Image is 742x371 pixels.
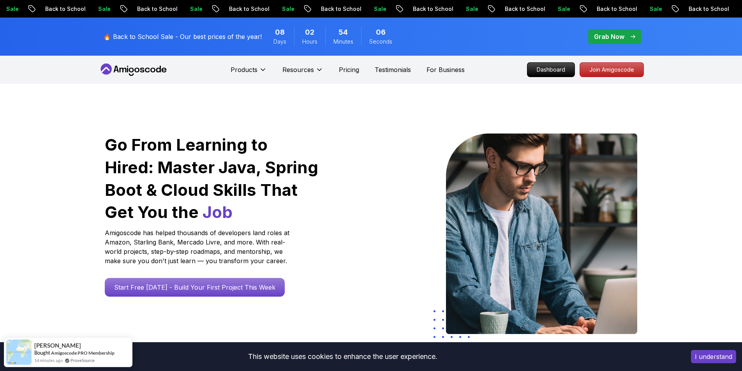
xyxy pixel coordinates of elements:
[33,5,86,13] p: Back to School
[308,5,361,13] p: Back to School
[86,5,111,13] p: Sale
[527,62,575,77] a: Dashboard
[580,62,644,77] a: Join Amigoscode
[34,342,81,349] span: [PERSON_NAME]
[400,5,453,13] p: Back to School
[275,27,285,38] span: 8 Days
[231,65,257,74] p: Products
[231,65,267,81] button: Products
[333,38,353,46] span: Minutes
[282,65,314,74] p: Resources
[375,65,411,74] a: Testimonials
[580,63,643,77] p: Join Amigoscode
[270,5,294,13] p: Sale
[103,32,262,41] p: 🔥 Back to School Sale - Our best prices of the year!
[453,5,478,13] p: Sale
[105,228,292,266] p: Amigoscode has helped thousands of developers land roles at Amazon, Starling Bank, Mercado Livre,...
[338,27,348,38] span: 54 Minutes
[676,5,729,13] p: Back to School
[282,65,323,81] button: Resources
[34,350,50,356] span: Bought
[492,5,545,13] p: Back to School
[105,134,319,223] h1: Go From Learning to Hired: Master Java, Spring Boot & Cloud Skills That Get You the
[584,5,637,13] p: Back to School
[105,278,285,297] a: Start Free [DATE] - Build Your First Project This Week
[594,32,624,41] p: Grab Now
[178,5,203,13] p: Sale
[446,134,637,334] img: hero
[217,5,270,13] p: Back to School
[70,357,95,364] a: ProveSource
[6,339,32,365] img: provesource social proof notification image
[691,350,736,363] button: Accept cookies
[637,5,662,13] p: Sale
[51,350,115,356] a: Amigoscode PRO Membership
[302,38,317,46] span: Hours
[427,65,465,74] a: For Business
[369,38,392,46] span: Seconds
[273,38,286,46] span: Days
[34,357,63,364] span: 14 minutes ago
[376,27,386,38] span: 6 Seconds
[6,348,679,365] div: This website uses cookies to enhance the user experience.
[361,5,386,13] p: Sale
[125,5,178,13] p: Back to School
[545,5,570,13] p: Sale
[527,63,575,77] p: Dashboard
[203,202,233,222] span: Job
[305,27,314,38] span: 2 Hours
[339,65,359,74] a: Pricing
